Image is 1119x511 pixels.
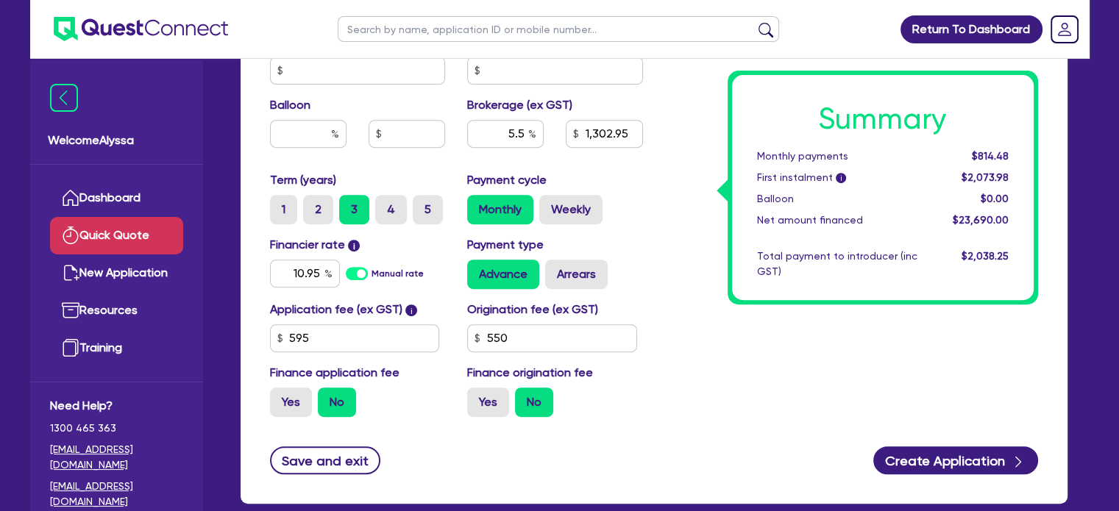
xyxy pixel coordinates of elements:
[270,96,310,114] label: Balloon
[515,387,553,417] label: No
[405,304,417,316] span: i
[62,339,79,357] img: training
[980,193,1008,204] span: $0.00
[467,387,509,417] label: Yes
[545,260,608,289] label: Arrears
[372,267,424,280] label: Manual rate
[50,254,183,292] a: New Application
[746,212,928,228] div: Net amount financed
[836,174,846,184] span: i
[467,260,539,289] label: Advance
[270,195,297,224] label: 1
[270,171,336,189] label: Term (years)
[952,214,1008,226] span: $23,690.00
[270,364,399,382] label: Finance application fee
[50,179,183,217] a: Dashboard
[746,170,928,185] div: First instalment
[746,149,928,164] div: Monthly payments
[467,195,533,224] label: Monthly
[757,101,1009,137] h1: Summary
[270,236,360,254] label: Financier rate
[62,264,79,282] img: new-application
[50,421,183,436] span: 1300 465 363
[467,364,593,382] label: Finance origination fee
[961,250,1008,262] span: $2,038.25
[746,249,928,279] div: Total payment to introducer (inc GST)
[318,387,356,417] label: No
[339,195,369,224] label: 3
[348,240,360,251] span: i
[50,292,183,329] a: Resources
[900,15,1042,43] a: Return To Dashboard
[746,191,928,207] div: Balloon
[375,195,407,224] label: 4
[270,301,402,318] label: Application fee (ex GST)
[467,236,544,254] label: Payment type
[50,442,183,473] a: [EMAIL_ADDRESS][DOMAIN_NAME]
[413,195,443,224] label: 5
[467,96,572,114] label: Brokerage (ex GST)
[873,446,1038,474] button: Create Application
[50,84,78,112] img: icon-menu-close
[270,387,312,417] label: Yes
[48,132,185,149] span: Welcome Alyssa
[1045,10,1084,49] a: Dropdown toggle
[50,479,183,510] a: [EMAIL_ADDRESS][DOMAIN_NAME]
[971,150,1008,162] span: $814.48
[467,171,547,189] label: Payment cycle
[62,226,79,244] img: quick-quote
[303,195,333,224] label: 2
[467,301,598,318] label: Origination fee (ex GST)
[961,171,1008,183] span: $2,073.98
[54,17,228,41] img: quest-connect-logo-blue
[50,217,183,254] a: Quick Quote
[50,329,183,367] a: Training
[270,446,381,474] button: Save and exit
[50,397,183,415] span: Need Help?
[338,16,779,42] input: Search by name, application ID or mobile number...
[539,195,603,224] label: Weekly
[62,301,79,319] img: resources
